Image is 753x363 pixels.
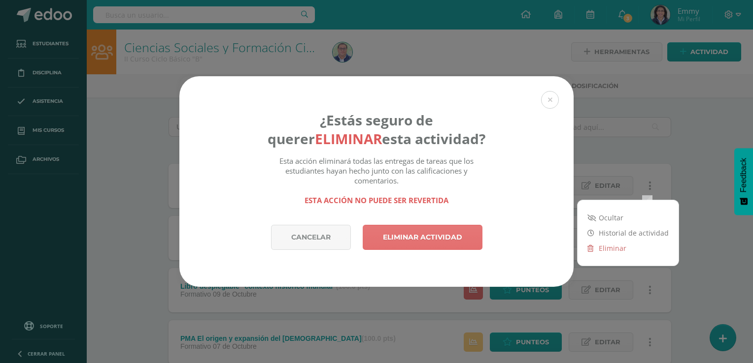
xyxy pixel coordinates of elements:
h4: ¿Estás seguro de querer esta actividad? [268,111,486,148]
button: Close (Esc) [541,91,559,109]
a: Eliminar [578,241,679,256]
a: Historial de actividad [578,225,679,241]
strong: eliminar [315,129,382,148]
a: Ocultar [578,210,679,225]
a: Eliminar actividad [363,225,482,250]
a: Cancelar [271,225,351,250]
strong: Esta acción no puede ser revertida [305,195,448,205]
button: Feedback - Mostrar encuesta [734,148,753,215]
div: Esta acción eliminará todas las entregas de tareas que los estudiantes hayan hecho junto con las ... [268,156,486,205]
span: Feedback [739,158,748,192]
